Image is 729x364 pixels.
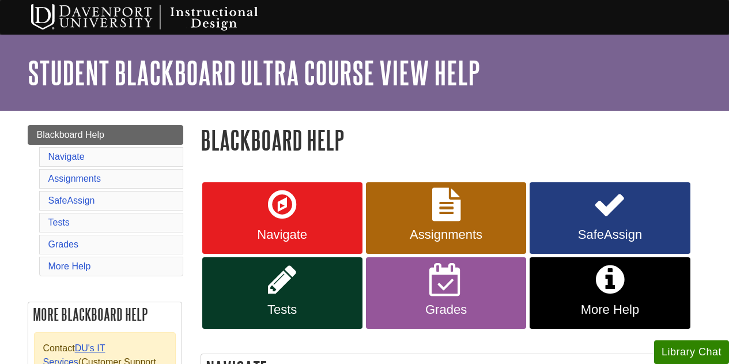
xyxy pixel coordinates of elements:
a: More Help [48,261,91,271]
h2: More Blackboard Help [28,302,182,327]
a: Student Blackboard Ultra Course View Help [28,55,480,91]
a: SafeAssign [530,182,690,254]
a: Assignments [48,174,101,183]
a: Grades [366,257,526,329]
h1: Blackboard Help [201,125,702,155]
a: SafeAssign [48,196,95,205]
span: Tests [211,302,354,317]
img: Davenport University Instructional Design [22,3,299,32]
span: Blackboard Help [37,130,104,140]
span: Assignments [375,227,518,242]
a: Tests [202,257,362,329]
a: Navigate [48,152,85,162]
a: Tests [48,217,70,227]
a: Grades [48,239,78,249]
a: Assignments [366,182,526,254]
a: Navigate [202,182,362,254]
span: More Help [538,302,681,317]
a: Blackboard Help [28,125,183,145]
span: Navigate [211,227,354,242]
span: Grades [375,302,518,317]
a: More Help [530,257,690,329]
span: SafeAssign [538,227,681,242]
button: Library Chat [654,340,729,364]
